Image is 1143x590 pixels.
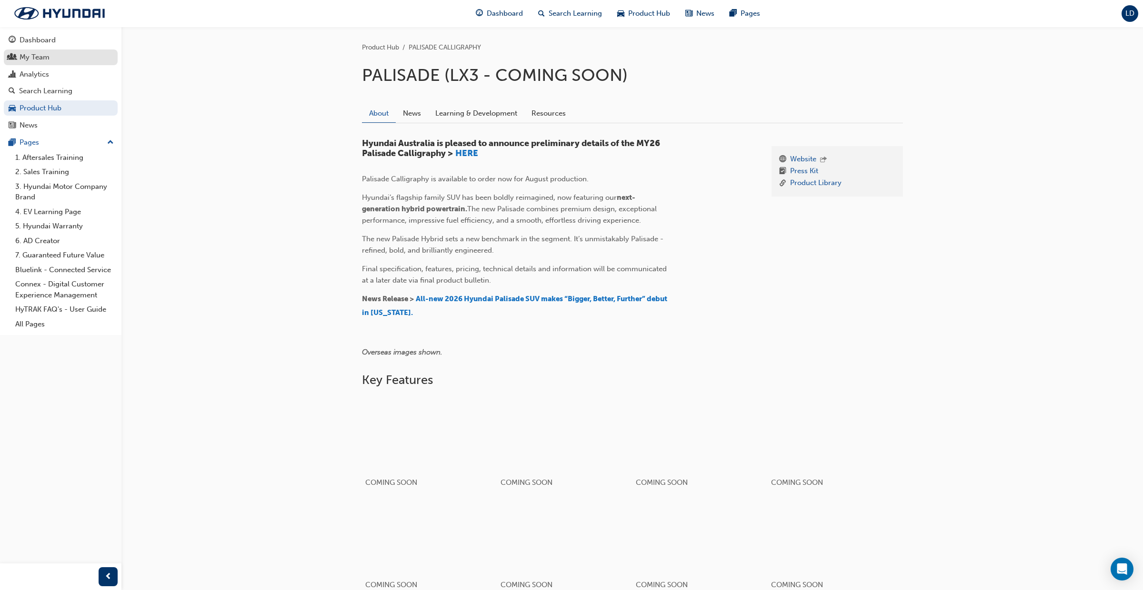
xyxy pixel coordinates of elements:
a: All Pages [11,317,118,332]
a: pages-iconPages [722,4,768,23]
div: Dashboard [20,36,56,44]
span: news-icon [685,8,692,20]
button: COMING SOON [497,395,632,498]
span: Search Learning [549,8,602,19]
span: Final specification, features, pricing, technical details and information will be communicated at... [362,265,669,285]
span: chart-icon [9,71,16,79]
span: booktick-icon [779,166,786,177]
a: Analytics [4,67,118,82]
span: News Release > [362,295,414,303]
span: Hyundai’s flagship family SUV has been boldly reimagined, now featuring our [362,193,617,202]
span: prev-icon [105,572,112,581]
span: guage-icon [476,8,483,20]
span: guage-icon [9,36,16,45]
a: News [396,104,428,122]
a: 2. Sales Training [11,165,118,179]
span: next-generation hybrid powertrain. [362,193,635,213]
span: outbound-icon [820,156,827,164]
span: COMING SOON [771,478,823,487]
a: guage-iconDashboard [468,4,531,23]
span: Palisade Calligraphy is available to order now for August production. [362,175,589,183]
span: Overseas images shown. [362,348,442,356]
div: My Team [20,53,50,61]
li: PALISADE CALLIGRAPHY [409,42,481,53]
span: Dashboard [487,8,523,19]
span: link-icon [779,177,786,189]
a: Press Kit [790,166,818,177]
a: Product Library [790,177,842,189]
span: www-icon [779,154,786,166]
h1: PALISADE (LX3 - COMING SOON) [362,65,903,86]
span: Product Hub [628,8,670,19]
a: HERE [455,148,478,158]
span: COMING SOON [636,580,688,589]
a: Product Hub [4,100,118,116]
a: Learning & Development [428,104,524,122]
button: Pages [4,135,118,150]
a: About [362,104,396,123]
button: COMING SOON [632,395,768,498]
a: 6. AD Creator [11,234,118,248]
a: News [4,118,118,133]
a: Resources [524,104,573,122]
a: Website [790,154,816,166]
div: News [20,121,38,129]
button: COMING SOON [362,395,497,498]
div: Open Intercom Messenger [1111,558,1133,580]
span: pages-icon [9,139,16,147]
span: The new Palisade combines premium design, exceptional performance, impressive fuel efficiency, an... [362,205,659,225]
button: COMING SOON [768,395,903,498]
span: COMING SOON [365,580,417,589]
button: LD [1122,5,1138,22]
a: Search Learning [4,84,118,98]
span: COMING SOON [365,478,417,487]
div: Pages [20,138,39,147]
span: The new Palisade Hybrid sets a new benchmark in the segment. It’s unmistakably Palisade - refined... [362,235,665,255]
span: COMING SOON [771,580,823,589]
span: News [696,8,714,19]
div: Search Learning [19,87,72,95]
a: 5. Hyundai Warranty [11,219,118,234]
a: Connex - Digital Customer Experience Management [11,277,118,302]
span: car-icon [617,8,624,20]
span: COMING SOON [501,478,552,487]
span: LD [1125,10,1134,18]
img: Trak [5,3,114,23]
span: people-icon [9,53,16,62]
span: search-icon [9,87,15,96]
a: 3. Hyundai Motor Company Brand [11,179,118,205]
a: search-iconSearch Learning [531,4,610,23]
button: DashboardMy TeamAnalyticsSearch LearningProduct HubNews [4,30,118,135]
a: news-iconNews [678,4,722,23]
span: COMING SOON [636,478,688,487]
h2: Key Features [362,373,903,388]
span: news-icon [9,121,16,130]
a: My Team [4,49,118,65]
span: car-icon [9,104,16,113]
a: HyTRAK FAQ's - User Guide [11,302,118,317]
a: 7. Guaranteed Future Value [11,248,118,263]
a: 1. Aftersales Training [11,150,118,165]
a: All-new 2026 Hyundai Palisade SUV makes “Bigger, Better, Further” debut in [US_STATE]. [362,295,669,317]
span: Pages [741,8,760,19]
span: search-icon [538,8,545,20]
div: Analytics [20,70,49,79]
a: Product Hub [362,43,399,51]
a: Bluelink - Connected Service [11,263,118,277]
span: Hyundai Australia is pleased to announce preliminary details of the MY26 Palisade Calligraphy > [362,138,662,159]
span: up-icon [107,138,114,147]
a: car-iconProduct Hub [610,4,678,23]
span: pages-icon [730,8,737,20]
a: Dashboard [4,32,118,48]
span: COMING SOON [501,580,552,589]
a: 4. EV Learning Page [11,205,118,219]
